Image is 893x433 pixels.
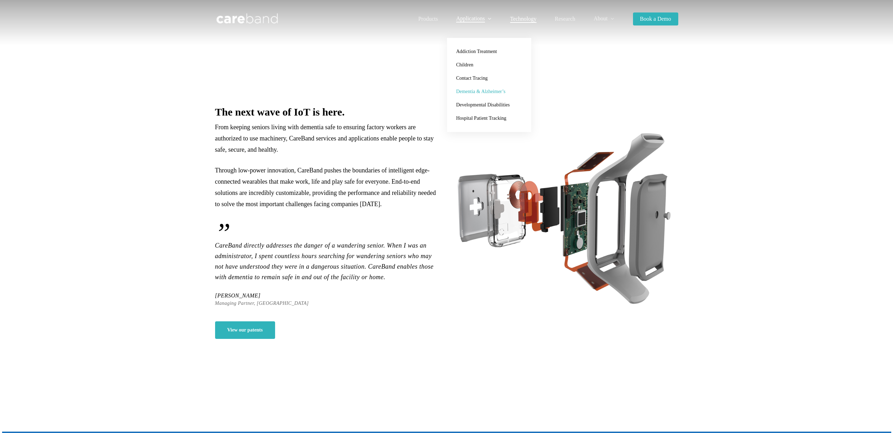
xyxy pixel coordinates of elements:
span: From keeping seniors living with dementia safe to ensuring factory workers are authorized to use ... [215,124,434,153]
span: Contact Tracing [456,76,488,81]
span: [PERSON_NAME] [215,292,309,300]
a: Dementia & Alzheimer’s [454,85,524,98]
a: Book a Demo [633,16,678,22]
a: Research [555,16,575,22]
a: Contact Tracing [454,72,524,85]
span: About [594,15,608,21]
a: Applications [456,16,492,22]
a: Addiction Treatment [454,45,524,58]
a: Products [418,16,438,22]
b: The next wave of IoT is here. [215,106,345,118]
span: Children [456,62,473,67]
span: View our patents [227,327,263,334]
span: Addiction Treatment [456,49,497,54]
a: Children [454,58,524,72]
a: About [594,16,615,22]
span: Book a Demo [640,16,671,22]
span: Dementia & Alzheimer’s [456,89,505,94]
span: Developmental Disabilities [456,102,510,107]
p: CareBand directly addresses the danger of a wandering senior. When I was an administrator, I spen... [215,219,440,292]
span: Through low-power innovation, CareBand pushes the boundaries of intelligent edge-connected wearab... [215,167,436,208]
a: View our patents [215,321,275,339]
a: Technology [510,16,537,22]
span: ” [215,219,440,247]
span: Applications [456,15,485,21]
span: Hospital Patient Tracking [456,116,506,121]
a: Hospital Patient Tracking [454,112,524,125]
span: Managing Partner, [GEOGRAPHIC_DATA] [215,300,309,307]
a: Developmental Disabilities [454,98,524,112]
